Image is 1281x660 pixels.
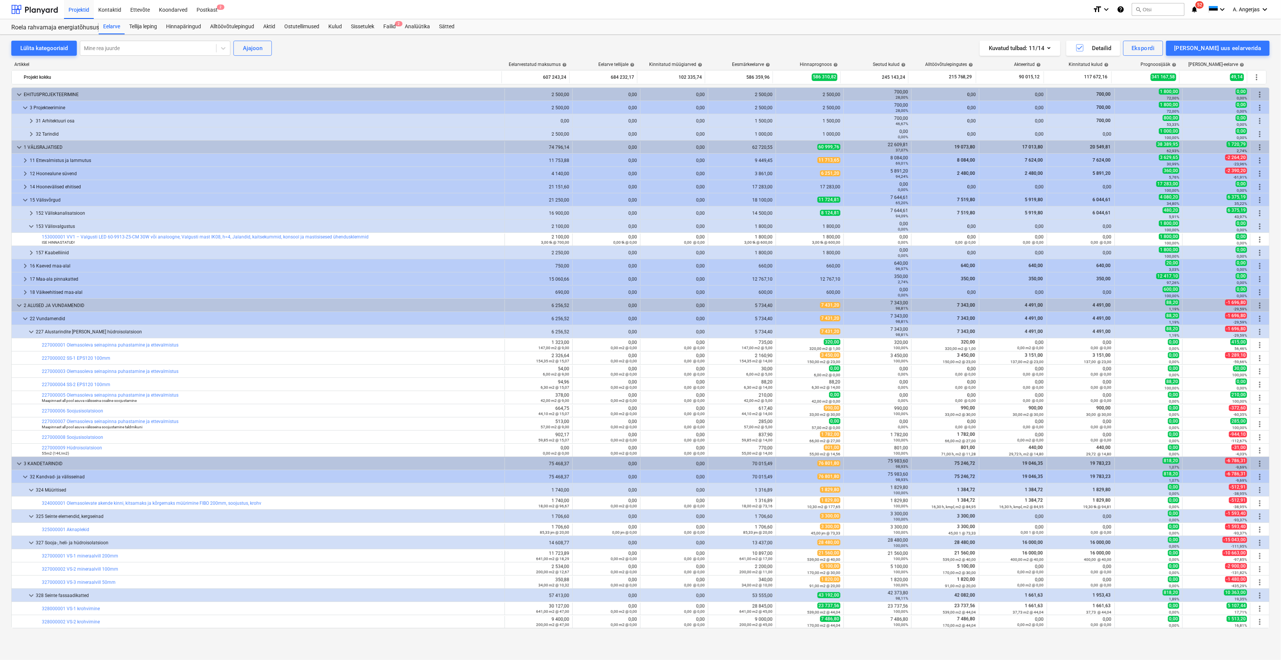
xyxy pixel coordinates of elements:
span: keyboard_arrow_right [21,182,30,191]
div: 245 143,24 [844,71,905,83]
div: 0,00 [982,184,1044,189]
div: [PERSON_NAME]-eelarve [1189,62,1244,67]
span: Rohkem tegevusi [1255,367,1264,376]
small: 30,99% [1167,162,1179,166]
div: 2 500,00 [779,92,840,97]
div: Ostutellimused [280,19,324,34]
span: 8 084,00 [956,157,976,163]
a: 227000006 Soojusisolatsioon [42,408,103,414]
small: 5,76% [1169,175,1179,179]
div: 0,00 [576,105,637,110]
span: Rohkem tegevusi [1255,248,1264,257]
span: 0,00 [1236,181,1247,187]
a: Analüütika [400,19,435,34]
span: Rohkem tegevusi [1255,169,1264,178]
div: Projekt kokku [24,71,499,83]
a: Aktid [259,19,280,34]
div: 684 232,17 [573,71,634,83]
div: Kinnitatud kulud [1069,62,1109,67]
div: 7 644,61 [847,195,908,205]
span: keyboard_arrow_down [27,538,36,547]
a: 227000003 Olemasoleva seinapinna puhastamine ja ettevalmistus [42,369,178,374]
span: 341 167,58 [1151,73,1176,81]
div: Ajajoon [243,43,262,53]
i: keyboard_arrow_down [1102,5,1111,14]
span: keyboard_arrow_down [21,314,30,323]
span: help [628,63,634,67]
span: help [832,63,838,67]
span: Rohkem tegevusi [1255,486,1264,495]
span: Rohkem tegevusi [1255,301,1264,310]
a: Tellija leping [125,19,162,34]
div: Roela rahvamaja energiatõhususe ehitustööd [ROELA] [11,24,90,32]
div: Eesmärkeelarve [732,62,770,67]
span: keyboard_arrow_down [21,196,30,205]
div: 0,00 [915,131,976,137]
div: 0,00 [847,129,908,139]
div: 0,00 [644,105,705,110]
div: EHITUSPROJEKTEERIMINE [24,89,502,101]
span: Rohkem tegevusi [1255,103,1264,112]
span: keyboard_arrow_down [21,103,30,112]
div: Artikkel [11,62,502,67]
div: 0,00 [576,171,637,176]
div: 2 500,00 [711,92,773,97]
a: 327000003 VS-3 mineraalvill 50mm [42,580,116,585]
a: Hinnapäringud [162,19,206,34]
a: 327000001 VS-1 mineraalvill 200mm [42,553,118,559]
div: Kinnitatud müügiarved [649,62,702,67]
span: 20 549,81 [1089,144,1112,150]
small: -23,96% [1234,162,1247,166]
span: Rohkem tegevusi [1255,182,1264,191]
div: 15 Välisvõrgud [30,194,502,206]
i: format_size [1093,5,1102,14]
div: 2 500,00 [508,131,569,137]
span: keyboard_arrow_right [21,288,30,297]
span: Rohkem tegevusi [1255,578,1264,587]
span: help [967,63,973,67]
span: 7 624,00 [1092,157,1112,163]
span: Rohkem tegevusi [1255,538,1264,547]
small: 46,67% [896,122,908,126]
span: Rohkem tegevusi [1255,327,1264,336]
div: Alltöövõtulepingutes [925,62,973,67]
span: keyboard_arrow_right [21,261,30,270]
div: Hinnaprognoos [800,62,838,67]
div: 32 Tarindid [36,128,502,140]
small: 62,93% [1167,149,1179,153]
span: 0,00 [1236,102,1247,108]
small: 0,00% [1237,122,1247,127]
span: 5 919,80 [1024,197,1044,202]
span: Rohkem tegevusi [1255,552,1264,561]
button: Ekspordi [1123,41,1163,56]
button: [PERSON_NAME] uus eelarverida [1166,41,1270,56]
span: -2 264,20 [1225,154,1247,160]
small: 0,00% [898,188,908,192]
div: 21 250,00 [508,197,569,203]
span: Rohkem tegevusi [1255,406,1264,416]
span: 3 629,65 [1159,154,1179,160]
div: 0,00 [576,197,637,203]
div: 3 Projekteerimine [30,102,502,114]
a: 328000001 VS-1 krohvimine [42,606,100,611]
div: 0,00 [576,118,637,124]
div: 607 243,24 [505,71,566,83]
span: keyboard_arrow_right [27,248,36,257]
span: keyboard_arrow_right [21,169,30,178]
small: 94,24% [896,174,908,179]
span: help [696,63,702,67]
small: 28,00% [896,95,908,99]
div: 0,00 [982,105,1044,110]
span: Rohkem tegevusi [1255,354,1264,363]
span: keyboard_arrow_down [15,143,24,152]
span: 60 999,76 [817,144,840,150]
span: Rohkem tegevusi [1255,156,1264,165]
div: Eelarve tellijale [598,62,634,67]
span: A. Angerjas [1233,6,1260,12]
a: Sissetulek [346,19,379,34]
div: Eelarve [99,19,125,34]
span: help [561,63,567,67]
span: keyboard_arrow_down [27,327,36,336]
